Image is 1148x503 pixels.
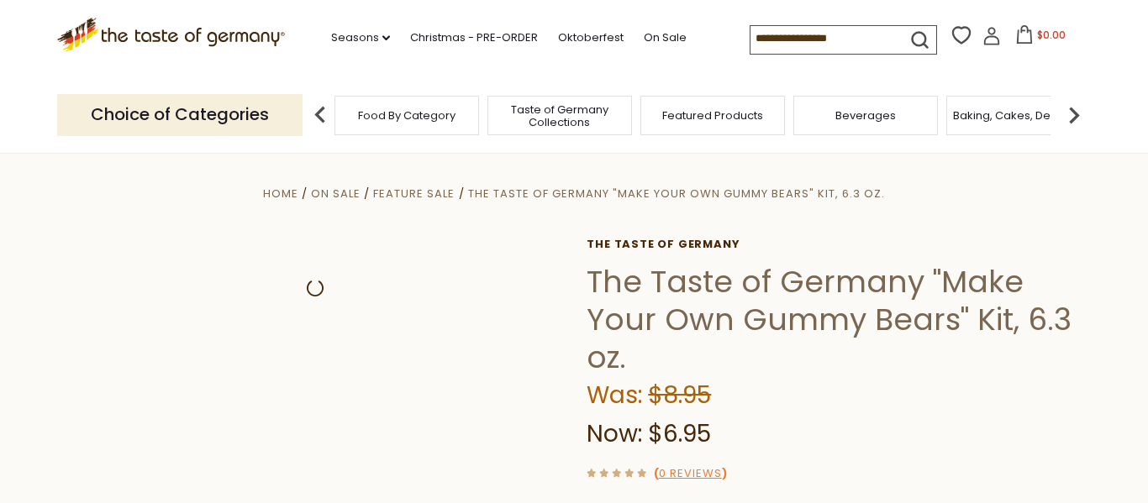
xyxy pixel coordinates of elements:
span: $8.95 [648,379,711,411]
a: Baking, Cakes, Desserts [953,109,1083,122]
h1: The Taste of Germany "Make Your Own Gummy Bears" Kit, 6.3 oz. [587,263,1078,376]
span: $6.95 [648,417,711,450]
a: Home [263,186,298,202]
span: ( ) [654,465,727,481]
a: Taste of Germany Collections [492,103,627,128]
a: The Taste of Germany "Make Your Own Gummy Bears" Kit, 6.3 oz. [468,186,885,202]
a: 0 Reviews [659,465,722,483]
a: Beverages [835,109,896,122]
label: Was: [587,379,642,411]
label: Now: [587,417,642,450]
a: The Taste of Germany [587,238,1078,251]
button: $0.00 [1004,25,1076,50]
a: On Sale [311,186,361,202]
img: next arrow [1057,98,1091,132]
a: Oktoberfest [558,29,624,47]
a: Feature Sale [373,186,455,202]
span: $0.00 [1037,28,1066,42]
a: Christmas - PRE-ORDER [410,29,538,47]
a: Food By Category [358,109,456,122]
a: Seasons [331,29,390,47]
a: Featured Products [662,109,763,122]
p: Choice of Categories [57,94,303,135]
img: previous arrow [303,98,337,132]
a: On Sale [644,29,687,47]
